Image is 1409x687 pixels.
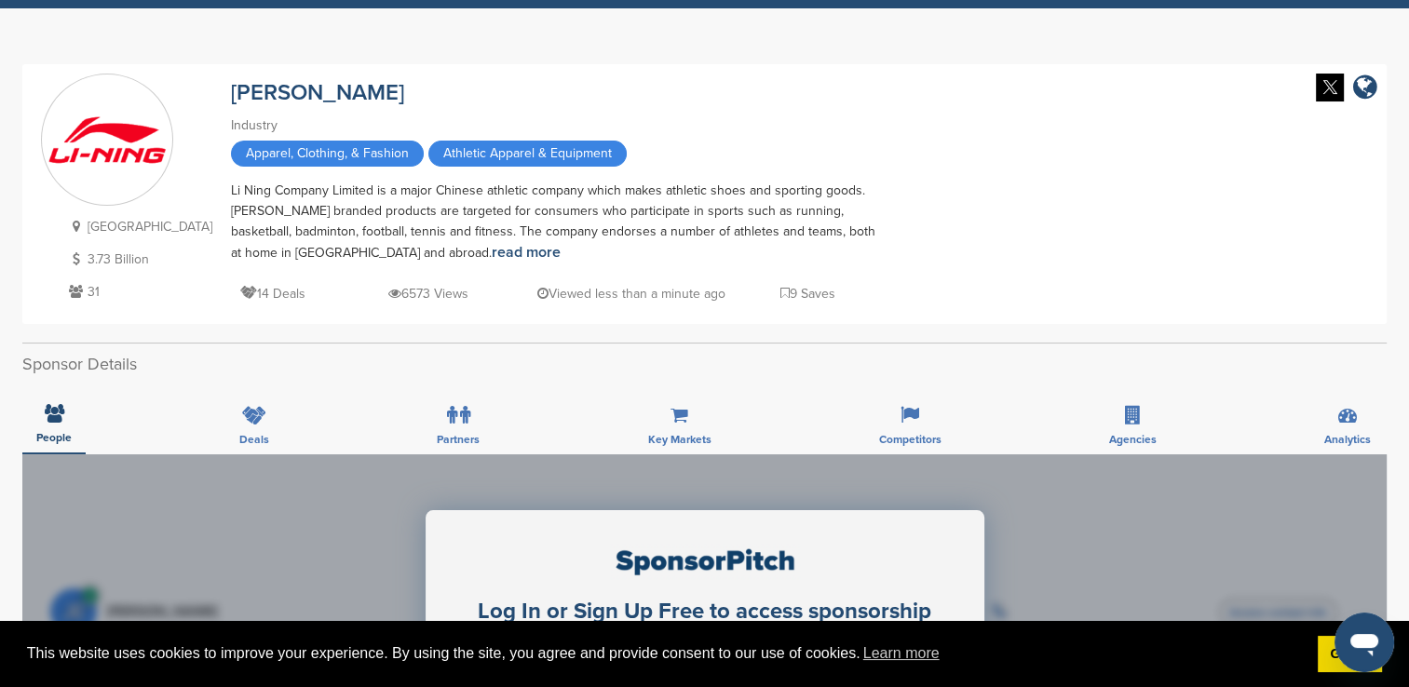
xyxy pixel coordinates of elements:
h2: Sponsor Details [22,352,1387,377]
div: Li Ning Company Limited is a major Chinese athletic company which makes athletic shoes and sporti... [231,181,883,263]
p: 14 Deals [240,282,305,305]
img: Twitter white [1316,74,1344,101]
span: Analytics [1324,434,1371,445]
p: [GEOGRAPHIC_DATA] [64,215,212,238]
p: 3.73 Billion [64,248,212,271]
span: Key Markets [647,434,711,445]
a: company link [1353,74,1377,104]
p: 9 Saves [780,282,835,305]
p: 6573 Views [388,282,468,305]
a: [PERSON_NAME] [231,79,404,106]
span: Competitors [879,434,942,445]
img: Sponsorpitch & Li Ning [42,111,172,168]
span: People [36,432,72,443]
div: Log In or Sign Up Free to access sponsorship data and contacts from this brand. [458,599,952,653]
div: Industry [231,115,883,136]
span: Athletic Apparel & Equipment [428,141,627,167]
span: This website uses cookies to improve your experience. By using the site, you agree and provide co... [27,640,1303,667]
span: Partners [437,434,480,445]
iframe: Knop om het berichtenvenster te openen [1334,613,1394,672]
span: Agencies [1109,434,1157,445]
p: 31 [64,280,212,303]
a: learn more about cookies [860,640,942,667]
span: Deals [239,434,269,445]
a: read more [492,243,561,262]
a: dismiss cookie message [1318,636,1382,673]
p: Viewed less than a minute ago [537,282,725,305]
span: Apparel, Clothing, & Fashion [231,141,424,167]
